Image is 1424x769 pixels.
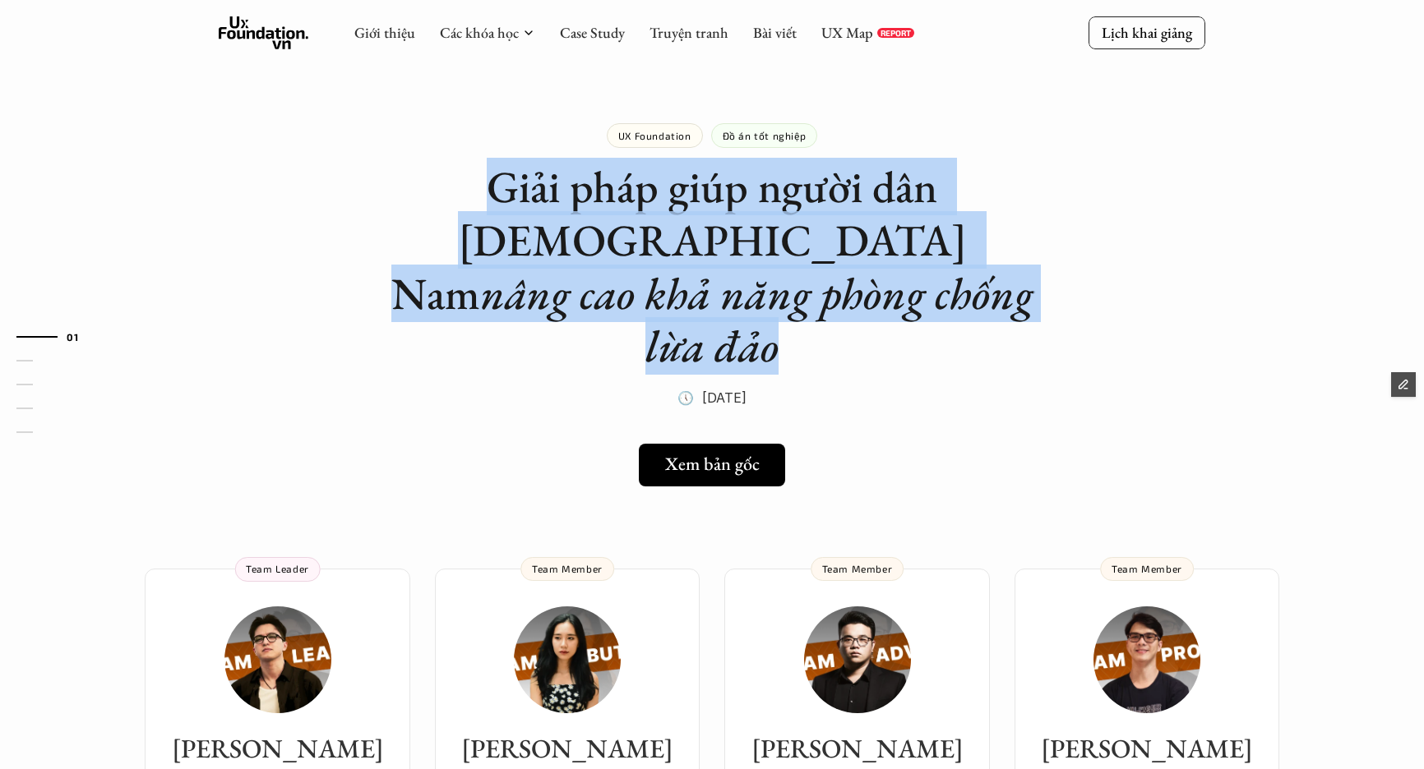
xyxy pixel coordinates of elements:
p: REPORT [881,28,911,38]
strong: 01 [67,331,78,343]
a: Giới thiệu [354,23,415,42]
h1: Giải pháp giúp người dân [DEMOGRAPHIC_DATA] Nam [383,160,1041,373]
a: REPORT [877,28,914,38]
h3: [PERSON_NAME] [741,733,973,764]
p: Team Member [822,563,893,574]
h5: Xem bản gốc [665,454,760,475]
h3: [PERSON_NAME] [1031,733,1263,764]
p: 🕔 [DATE] [677,385,747,410]
a: Các khóa học [440,23,519,42]
em: nâng cao khả năng phòng chống lừa đảo [480,265,1043,375]
p: Team Member [1112,563,1182,574]
a: UX Map [821,23,873,42]
button: Edit Framer Content [1391,372,1416,397]
h3: [PERSON_NAME] [161,733,394,764]
p: Team Leader [246,563,309,574]
p: Đồ án tốt nghiệp [723,130,807,141]
p: Team Member [532,563,603,574]
a: Xem bản gốc [639,444,785,486]
p: UX Foundation [618,130,691,141]
a: 01 [16,327,95,347]
a: Bài viết [753,23,797,42]
p: Lịch khai giảng [1102,23,1192,42]
a: Truyện tranh [650,23,728,42]
a: Case Study [560,23,625,42]
a: Lịch khai giảng [1089,16,1205,48]
h3: [PERSON_NAME] [451,733,683,764]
